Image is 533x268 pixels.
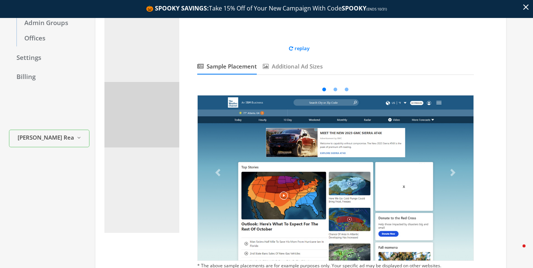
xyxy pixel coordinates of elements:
iframe: Intercom live chat [508,243,526,261]
span: replay [289,45,310,52]
button: Sample Placement [197,58,257,74]
span: replay [295,45,310,52]
a: Admin Groups [16,15,89,31]
a: Billing [9,69,89,85]
a: Offices [16,31,89,46]
button: Additional Ad Sizes [263,58,323,74]
span: [PERSON_NAME] Realty [18,133,74,142]
a: Settings [9,50,89,66]
button: [PERSON_NAME] Realty [9,130,89,147]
